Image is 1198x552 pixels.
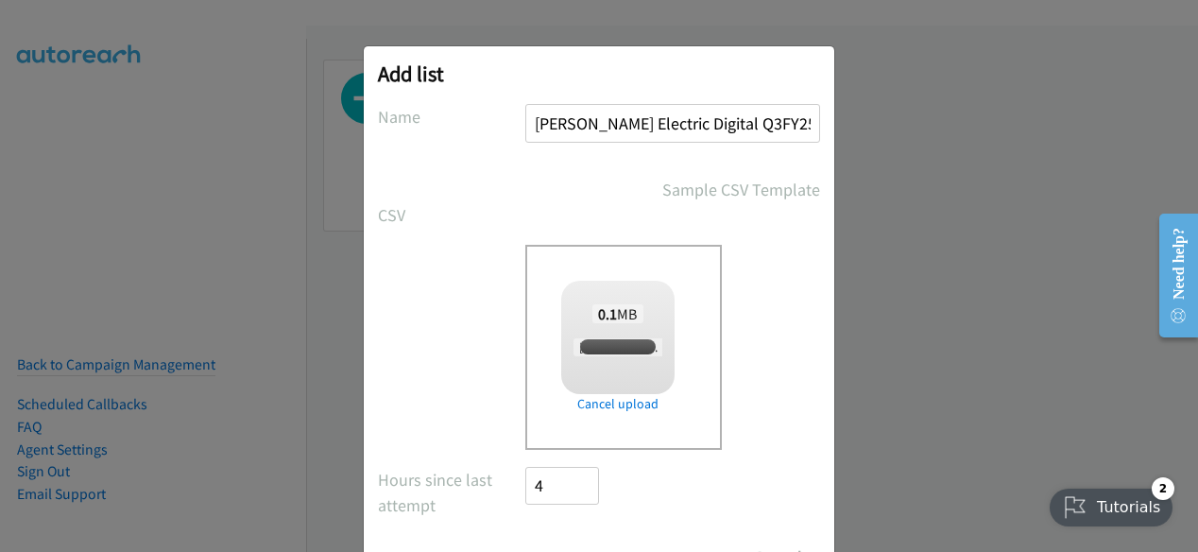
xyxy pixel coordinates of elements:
[378,60,820,87] h2: Add list
[1038,470,1184,538] iframe: Checklist
[573,338,972,356] span: [PERSON_NAME] + [PERSON_NAME] Electric Digital Q3FY25 RM AirSeT C2.csv
[592,304,643,323] span: MB
[662,177,820,202] a: Sample CSV Template
[1144,200,1198,351] iframe: Resource Center
[378,467,525,518] label: Hours since last attempt
[561,394,675,414] a: Cancel upload
[378,202,525,228] label: CSV
[378,104,525,129] label: Name
[598,304,617,323] strong: 0.1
